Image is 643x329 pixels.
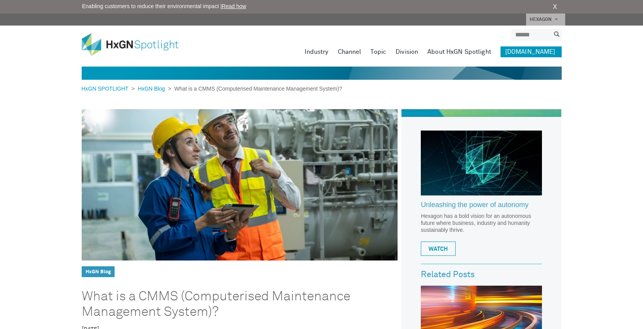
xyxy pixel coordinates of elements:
[305,46,329,57] a: Industry
[396,46,418,57] a: Division
[82,109,398,260] img: What is a CMMS (Computerised Maintenance Management System)?
[82,33,190,56] img: HxGN Spotlight
[421,212,542,233] p: Hexagon has a bold vision for an autonomous future where business, industry and humanity sustaina...
[82,85,342,93] div: > >
[526,14,565,26] a: HEXAGON
[421,242,456,256] a: WATCH
[82,2,246,10] span: Enabling customers to reduce their environmental impact |
[553,2,557,12] a: X
[427,46,491,57] a: About HxGN Spotlight
[370,46,386,57] a: Topic
[222,3,246,9] a: Read how
[82,289,376,320] h1: What is a CMMS (Computerised Maintenance Management System)?
[82,86,132,92] a: HxGN SPOTLIGHT
[338,46,362,57] a: Channel
[421,270,542,279] h3: Related Posts
[86,269,111,274] a: HxGN Blog
[135,86,168,92] a: HxGN Blog
[171,86,342,92] span: What is a CMMS (Computerised Maintenance Management System)?
[421,201,542,213] a: Unleashing the power of autonomy
[501,46,562,57] a: [DOMAIN_NAME]
[421,130,542,195] img: Hexagon_CorpVideo_Pod_RR_2.jpg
